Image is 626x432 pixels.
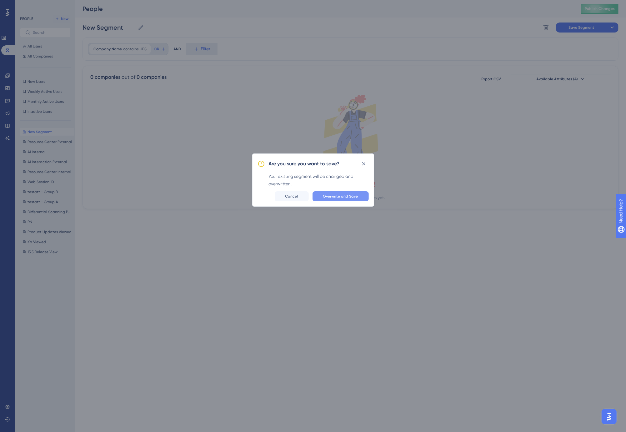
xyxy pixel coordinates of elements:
[269,160,340,168] h2: Are you sure you want to save?
[285,194,298,199] span: Cancel
[323,194,358,199] span: Overwrite and Save
[15,2,39,9] span: Need Help?
[269,173,369,188] div: Your existing segment will be changed and overwritten.
[600,407,618,426] iframe: UserGuiding AI Assistant Launcher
